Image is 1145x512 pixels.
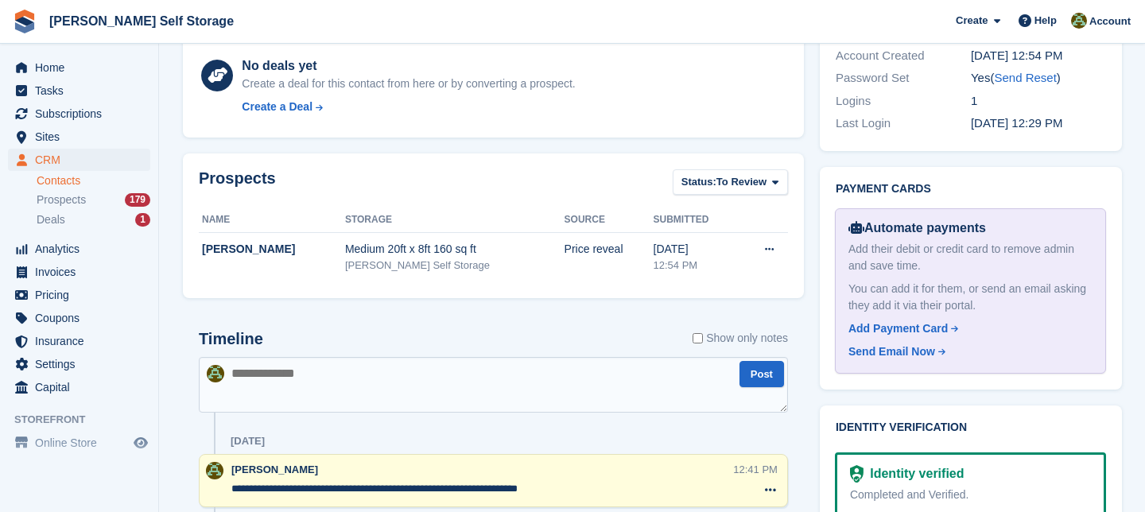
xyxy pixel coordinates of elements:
[850,487,1091,503] div: Completed and Verified.
[654,208,738,233] th: Submitted
[971,92,1106,111] div: 1
[848,241,1093,274] div: Add their debit or credit card to remove admin and save time.
[1034,13,1057,29] span: Help
[13,10,37,33] img: stora-icon-8386f47178a22dfd0bd8f6a31ec36ba5ce8667c1dd55bd0f319d3a0aa187defe.svg
[733,462,778,477] div: 12:41 PM
[35,307,130,329] span: Coupons
[716,174,767,190] span: To Review
[971,47,1106,65] div: [DATE] 12:54 PM
[971,69,1106,87] div: Yes
[207,365,224,382] img: Karl
[8,284,150,306] a: menu
[8,238,150,260] a: menu
[35,126,130,148] span: Sites
[202,241,345,258] div: [PERSON_NAME]
[836,47,971,65] div: Account Created
[8,103,150,125] a: menu
[35,103,130,125] span: Subscriptions
[35,376,130,398] span: Capital
[836,69,971,87] div: Password Set
[35,353,130,375] span: Settings
[693,330,703,347] input: Show only notes
[693,330,788,347] label: Show only notes
[345,208,565,233] th: Storage
[654,241,738,258] div: [DATE]
[345,241,565,258] div: Medium 20ft x 8ft 160 sq ft
[37,192,150,208] a: Prospects 179
[199,208,345,233] th: Name
[37,192,86,208] span: Prospects
[836,114,971,133] div: Last Login
[990,71,1060,84] span: ( )
[35,149,130,171] span: CRM
[35,284,130,306] span: Pricing
[8,261,150,283] a: menu
[848,343,935,360] div: Send Email Now
[8,307,150,329] a: menu
[125,193,150,207] div: 179
[848,320,1086,337] a: Add Payment Card
[35,238,130,260] span: Analytics
[850,465,864,483] img: Identity Verification Ready
[8,353,150,375] a: menu
[8,80,150,102] a: menu
[8,56,150,79] a: menu
[864,464,964,483] div: Identity verified
[836,92,971,111] div: Logins
[565,208,654,233] th: Source
[8,376,150,398] a: menu
[1071,13,1087,29] img: Karl
[8,330,150,352] a: menu
[35,432,130,454] span: Online Store
[739,361,784,387] button: Post
[681,174,716,190] span: Status:
[199,330,263,348] h2: Timeline
[35,80,130,102] span: Tasks
[14,412,158,428] span: Storefront
[135,213,150,227] div: 1
[242,76,575,92] div: Create a deal for this contact from here or by converting a prospect.
[848,219,1093,238] div: Automate payments
[43,8,240,34] a: [PERSON_NAME] Self Storage
[242,56,575,76] div: No deals yet
[37,211,150,228] a: Deals 1
[956,13,988,29] span: Create
[345,258,565,273] div: [PERSON_NAME] Self Storage
[565,241,654,258] div: Price reveal
[131,433,150,452] a: Preview store
[848,281,1093,314] div: You can add it for them, or send an email asking they add it via their portal.
[242,99,312,115] div: Create a Deal
[836,183,1106,196] h2: Payment cards
[35,261,130,283] span: Invoices
[199,169,276,199] h2: Prospects
[37,173,150,188] a: Contacts
[35,330,130,352] span: Insurance
[242,99,575,115] a: Create a Deal
[848,320,948,337] div: Add Payment Card
[971,116,1063,130] time: 2025-10-03 11:29:01 UTC
[8,126,150,148] a: menu
[8,149,150,171] a: menu
[654,258,738,273] div: 12:54 PM
[231,464,318,475] span: [PERSON_NAME]
[35,56,130,79] span: Home
[673,169,788,196] button: Status: To Review
[231,435,265,448] div: [DATE]
[8,432,150,454] a: menu
[37,212,65,227] span: Deals
[1089,14,1131,29] span: Account
[836,421,1106,434] h2: Identity verification
[994,71,1056,84] a: Send Reset
[206,462,223,479] img: Karl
